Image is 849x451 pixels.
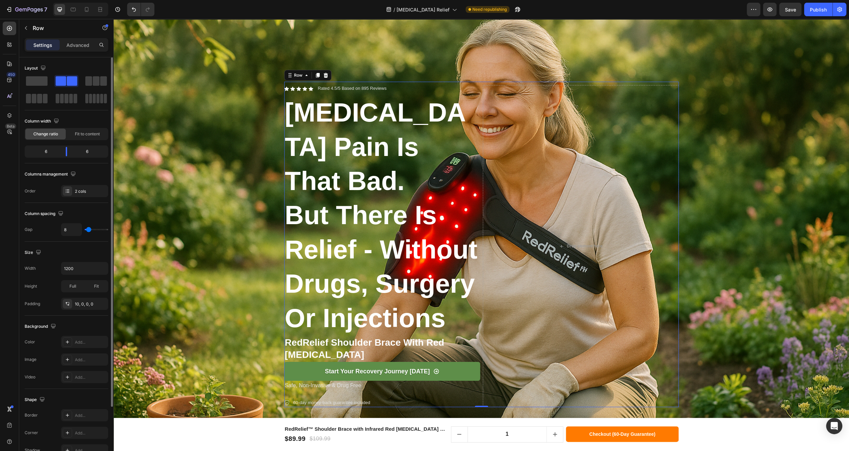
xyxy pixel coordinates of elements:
input: quantity [354,408,433,423]
div: Column spacing [25,209,65,218]
p: 7 [44,5,47,14]
div: Row [179,53,190,59]
div: $109.99 [195,416,217,424]
div: Size [25,248,42,257]
div: Gap [25,227,32,233]
div: Padding [25,301,40,307]
div: Background [25,322,57,331]
h1: RedRelief™ Shoulder Brace with Infrared Red [MEDICAL_DATA] + Vibration Massage (Left & Right Shou... [171,406,333,414]
button: decrement [338,408,354,423]
span: Change ratio [33,131,58,137]
iframe: Design area [114,19,849,451]
div: Beta [5,124,16,129]
span: [MEDICAL_DATA] Relief [397,6,449,13]
button: Checkout (60-Day Guarantee) [452,407,565,423]
div: Image [25,356,36,363]
div: Add... [75,374,107,380]
p: Safe, Non-Invasive & Drug Free [171,363,366,371]
div: 6 [26,147,60,156]
input: Auto [61,262,108,274]
div: Add... [75,430,107,436]
p: Rated 4.5/5 Based on 895 Reviews [204,67,273,73]
div: Drop element here [453,224,489,230]
div: Shape [25,395,46,404]
div: $89.99 [171,415,193,425]
p: Start Your Recovery Journey [DATE] [211,347,316,358]
h2: [MEDICAL_DATA] pain is that bad. but there is relief - without drugs, surgery or injections [171,76,367,317]
div: Video [25,374,35,380]
div: Corner [25,430,38,436]
div: Add... [75,357,107,363]
div: Open Intercom Messenger [826,418,842,434]
div: 2 cols [75,188,107,194]
div: Width [25,265,36,271]
span: Full [69,283,76,289]
button: Publish [804,3,832,16]
div: Height [25,283,37,289]
span: Fit to content [75,131,100,137]
div: Undo/Redo [127,3,154,16]
div: Add... [75,339,107,345]
button: 7 [3,3,50,16]
span: Fit [94,283,99,289]
span: / [393,6,395,13]
p: Advanced [66,42,89,49]
div: Layout [25,64,47,73]
div: Publish [810,6,827,13]
span: Need republishing [472,6,507,12]
button: increment [433,408,449,423]
div: Add... [75,413,107,419]
div: Order [25,188,36,194]
a: Start Your Recovery Journey [DATE] [171,343,367,362]
div: Border [25,412,38,418]
div: 10, 0, 0, 0 [75,301,107,307]
span: Save [785,7,796,12]
p: Row [33,24,90,32]
p: RedRelief Shoulder Brace With Red [MEDICAL_DATA] [171,318,366,342]
div: 6 [72,147,107,156]
div: Columns management [25,170,77,179]
div: Color [25,339,35,345]
p: Settings [33,42,52,49]
p: 60-day money-back guarantee included [180,380,257,387]
div: Column width [25,117,60,126]
div: 450 [6,72,16,77]
button: Save [779,3,801,16]
input: Auto [61,223,82,236]
div: Checkout (60-Day Guarantee) [476,412,542,418]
